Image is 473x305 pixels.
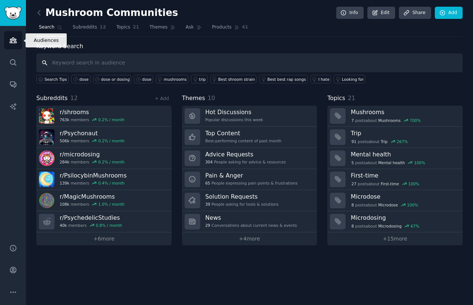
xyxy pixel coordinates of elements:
a: dose or dosing [93,75,132,83]
a: Themes [147,21,178,37]
div: dose or dosing [101,77,130,82]
span: 27 [351,181,356,186]
a: +4more [182,232,317,245]
div: 100 % [408,181,419,186]
h3: Trip [351,129,457,137]
a: r/Psychonaut506kmembers0.2% / month [36,127,172,148]
a: + Add [155,96,169,101]
div: 0.8 % / month [96,223,122,228]
div: dose [142,77,151,82]
div: dose [79,77,89,82]
span: Search Tips [44,77,67,82]
h3: Solution Requests [205,193,279,200]
a: Share [399,7,431,19]
span: Trip [381,139,388,144]
span: 91 [351,139,356,144]
span: 21 [133,24,139,31]
div: 100 % [407,202,418,208]
a: I hate [310,75,331,83]
span: 12 [100,24,106,31]
div: members [60,180,127,186]
a: r/MagicMushrooms108kmembers1.0% / month [36,190,172,211]
span: First-time [381,181,399,186]
span: 8 [351,202,354,208]
h3: First-time [351,172,457,179]
a: Trip91postsaboutTrip267% [327,127,463,148]
a: Products41 [209,21,251,37]
img: shrooms [39,108,54,124]
h3: r/ shrooms [60,108,125,116]
div: Best best rap songs [267,77,306,82]
span: 108k [60,202,69,207]
div: post s about [351,202,419,208]
div: 1.0 % / month [98,202,125,207]
span: 7 [351,118,354,123]
h3: r/ Psychonaut [60,129,125,137]
span: 29 [205,223,210,228]
a: Pain & Anger65People expressing pain points & frustrations [182,169,317,190]
span: Mental health [378,160,405,165]
button: Search Tips [36,75,69,83]
div: People expressing pain points & frustrations [205,180,298,186]
div: mushrooms [164,77,187,82]
h3: News [205,214,297,222]
img: MagicMushrooms [39,193,54,208]
a: r/microdosing284kmembers0.2% / month [36,148,172,169]
div: post s about [351,180,420,187]
a: Microdose8postsaboutMicrodose100% [327,190,463,211]
div: Looking for [342,77,364,82]
span: 21 [348,95,355,102]
h3: Mushrooms [351,108,457,116]
a: Mushrooms7postsaboutMushrooms700% [327,106,463,127]
a: Best best rap songs [259,75,308,83]
span: Mushrooms [378,118,400,123]
a: +15more [327,232,463,245]
a: Edit [367,7,395,19]
h3: r/ PsilocybinMushrooms [60,172,127,179]
div: trip [199,77,206,82]
a: trip [191,75,208,83]
span: Microdose [378,202,398,208]
h2: Mushroom Communities [36,7,178,19]
h3: Microdose [351,193,457,200]
span: Topics [116,24,130,31]
span: 139k [60,180,69,186]
a: Best shroom strain [210,75,257,83]
a: Microdosing8postsaboutMicrodosing67% [327,211,463,232]
h3: r/ microdosing [60,150,125,158]
span: Products [212,24,232,31]
a: Search [36,21,65,37]
a: Solution Requests39People asking for tools & solutions [182,190,317,211]
span: Subreddits [36,94,68,103]
div: 700 % [410,118,421,123]
span: Microdosing [378,223,401,229]
div: People asking for tools & solutions [205,202,279,207]
div: 0.4 % / month [98,180,125,186]
span: 5 [351,160,354,165]
div: 67 % [411,223,419,229]
span: Themes [182,94,205,103]
span: Themes [149,24,168,31]
span: 8 [351,223,354,229]
div: Conversations about current news & events [205,223,297,228]
h3: Microdosing [351,214,457,222]
div: I hate [318,77,330,82]
a: Add [435,7,463,19]
span: Subreddits [73,24,97,31]
a: Looking for [334,75,365,83]
div: members [60,117,125,122]
span: 40k [60,223,67,228]
a: Info [336,7,364,19]
a: +6more [36,232,172,245]
a: News29Conversations about current news & events [182,211,317,232]
a: dose [71,75,90,83]
span: Ask [186,24,194,31]
img: GummySearch logo [4,7,21,20]
div: members [60,138,125,143]
span: Topics [327,94,345,103]
a: mushrooms [156,75,188,83]
a: Ask [183,21,204,37]
span: 763k [60,117,69,122]
h3: Pain & Anger [205,172,298,179]
div: post s about [351,159,426,166]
